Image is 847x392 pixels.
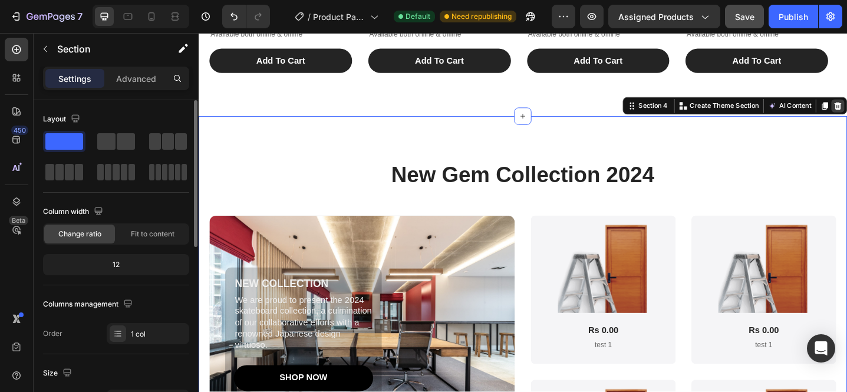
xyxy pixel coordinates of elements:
[536,74,611,85] p: Create Theme Section
[725,5,764,28] button: Save
[769,5,818,28] button: Publish
[372,335,511,347] h1: test 1
[77,9,83,24] p: 7
[391,206,492,305] a: test 1
[5,5,88,28] button: 7
[313,11,365,23] span: Product Page - [DATE] 16:12:45
[547,318,686,332] div: Rs 0.00
[58,229,101,239] span: Change ratio
[58,73,91,85] p: Settings
[12,138,696,171] h2: New Gem Collection 2024
[131,329,186,340] div: 1 col
[185,17,341,44] button: Add To Cart
[43,111,83,127] div: Layout
[43,365,74,381] div: Size
[116,73,156,85] p: Advanced
[807,334,835,363] div: Open Intercom Messenger
[406,11,430,22] span: Default
[131,229,174,239] span: Fit to content
[12,17,167,44] button: Add To Cart
[619,73,671,87] button: AI Content
[618,11,694,23] span: Assigned Products
[451,11,512,22] span: Need republishing
[372,318,511,332] div: Rs 0.00
[582,25,635,37] div: Add To Cart
[409,25,462,37] div: Add To Cart
[9,216,28,225] div: Beta
[547,335,686,347] h1: test 1
[477,74,514,85] div: Section 4
[566,206,667,305] a: test 1
[236,25,289,37] div: Add To Cart
[222,5,270,28] div: Undo/Redo
[43,204,106,220] div: Column width
[38,363,190,391] a: SHOP NOW
[358,17,514,44] button: Add To Cart
[308,11,311,23] span: /
[39,266,189,281] p: NEW COLLECTION
[43,328,62,339] div: Order
[45,256,187,273] div: 12
[531,17,687,44] button: Add To Cart
[57,42,154,56] p: Section
[63,25,116,37] div: Add To Cart
[779,11,808,23] div: Publish
[88,370,141,383] p: SHOP NOW
[11,126,28,135] div: 450
[199,33,847,392] iframe: Design area
[735,12,754,22] span: Save
[43,297,135,312] div: Columns management
[608,5,720,28] button: Assigned Products
[39,286,189,347] p: We are proud to present the 2024 skateboard collection, a culmination of our collaborative effort...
